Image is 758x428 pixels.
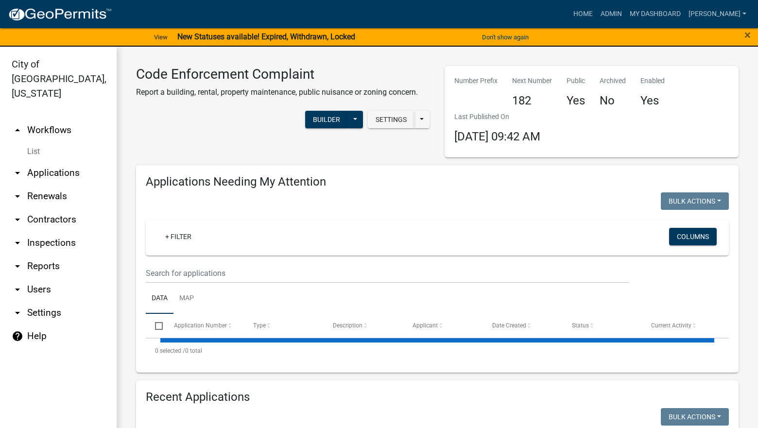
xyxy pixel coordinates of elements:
[562,314,642,337] datatable-header-cell: Status
[572,322,589,329] span: Status
[244,314,324,337] datatable-header-cell: Type
[626,5,685,23] a: My Dashboard
[597,5,626,23] a: Admin
[305,111,348,128] button: Builder
[567,94,585,108] h4: Yes
[12,260,23,272] i: arrow_drop_down
[174,322,227,329] span: Application Number
[640,76,665,86] p: Enabled
[146,314,164,337] datatable-header-cell: Select
[150,29,172,45] a: View
[12,214,23,225] i: arrow_drop_down
[642,314,722,337] datatable-header-cell: Current Activity
[12,167,23,179] i: arrow_drop_down
[512,76,552,86] p: Next Number
[454,76,498,86] p: Number Prefix
[146,283,173,314] a: Data
[157,228,199,245] a: + Filter
[146,175,729,189] h4: Applications Needing My Attention
[512,94,552,108] h4: 182
[651,322,691,329] span: Current Activity
[600,94,626,108] h4: No
[600,76,626,86] p: Archived
[146,339,729,363] div: 0 total
[12,307,23,319] i: arrow_drop_down
[12,124,23,136] i: arrow_drop_up
[669,228,717,245] button: Columns
[12,284,23,295] i: arrow_drop_down
[324,314,403,337] datatable-header-cell: Description
[744,29,751,41] button: Close
[483,314,563,337] datatable-header-cell: Date Created
[146,390,729,404] h4: Recent Applications
[661,192,729,210] button: Bulk Actions
[12,237,23,249] i: arrow_drop_down
[413,322,438,329] span: Applicant
[155,347,185,354] span: 0 selected /
[177,32,355,41] strong: New Statuses available! Expired, Withdrawn, Locked
[640,94,665,108] h4: Yes
[164,314,244,337] datatable-header-cell: Application Number
[12,330,23,342] i: help
[569,5,597,23] a: Home
[685,5,750,23] a: [PERSON_NAME]
[661,408,729,426] button: Bulk Actions
[333,322,362,329] span: Description
[403,314,483,337] datatable-header-cell: Applicant
[567,76,585,86] p: Public
[146,263,629,283] input: Search for applications
[253,322,266,329] span: Type
[136,86,418,98] p: Report a building, rental, property maintenance, public nuisance or zoning concern.
[12,190,23,202] i: arrow_drop_down
[173,283,200,314] a: Map
[454,130,540,143] span: [DATE] 09:42 AM
[136,66,418,83] h3: Code Enforcement Complaint
[368,111,414,128] button: Settings
[454,112,540,122] p: Last Published On
[744,28,751,42] span: ×
[478,29,533,45] button: Don't show again
[492,322,526,329] span: Date Created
